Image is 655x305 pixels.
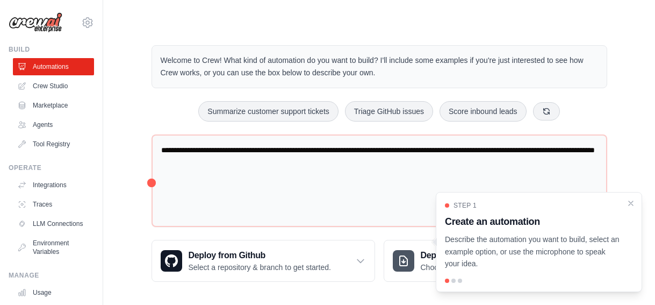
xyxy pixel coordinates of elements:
[13,176,94,194] a: Integrations
[421,249,512,262] h3: Deploy from zip file
[13,77,94,95] a: Crew Studio
[9,12,62,33] img: Logo
[440,101,527,122] button: Score inbound leads
[13,136,94,153] a: Tool Registry
[9,271,94,280] div: Manage
[198,101,338,122] button: Summarize customer support tickets
[454,201,477,210] span: Step 1
[421,262,512,273] p: Choose a zip file to upload.
[13,58,94,75] a: Automations
[13,235,94,260] a: Environment Variables
[9,164,94,172] div: Operate
[13,97,94,114] a: Marketplace
[445,233,620,270] p: Describe the automation you want to build, select an example option, or use the microphone to spe...
[13,215,94,232] a: LLM Connections
[161,54,598,79] p: Welcome to Crew! What kind of automation do you want to build? I'll include some examples if you'...
[13,196,94,213] a: Traces
[345,101,433,122] button: Triage GitHub issues
[13,284,94,301] a: Usage
[189,249,331,262] h3: Deploy from Github
[189,262,331,273] p: Select a repository & branch to get started.
[13,116,94,133] a: Agents
[445,214,620,229] h3: Create an automation
[601,253,655,305] iframe: Chat Widget
[9,45,94,54] div: Build
[627,199,635,208] button: Close walkthrough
